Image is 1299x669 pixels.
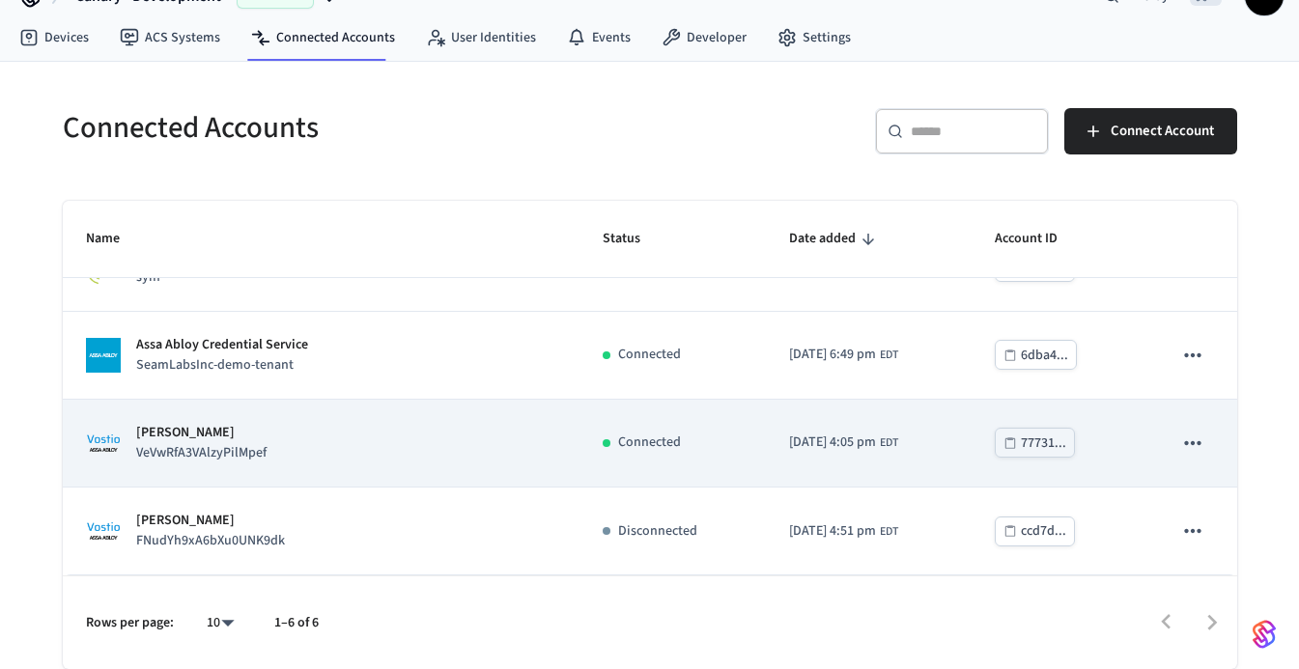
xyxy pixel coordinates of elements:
[410,20,551,55] a: User Identities
[63,108,638,148] h5: Connected Accounts
[236,20,410,55] a: Connected Accounts
[1111,119,1214,144] span: Connect Account
[789,345,898,365] div: America/New_York
[789,432,898,453] div: America/New_York
[618,432,681,453] p: Connected
[789,224,881,254] span: Date added
[4,20,104,55] a: Devices
[618,521,697,542] p: Disconnected
[136,355,308,376] p: SeamLabsInc-demo-tenant
[1253,619,1276,650] img: SeamLogoGradient.69752ec5.svg
[136,443,267,463] p: VeVwRfA3VAlzyPilMpef
[880,434,898,452] span: EDT
[274,613,319,633] p: 1–6 of 6
[1064,108,1237,154] button: Connect Account
[603,224,665,254] span: Status
[136,511,285,531] p: [PERSON_NAME]
[995,224,1083,254] span: Account ID
[197,609,243,637] div: 10
[136,423,267,443] p: [PERSON_NAME]
[136,335,308,355] p: Assa Abloy Credential Service
[880,523,898,541] span: EDT
[789,521,898,542] div: America/New_York
[789,432,876,453] span: [DATE] 4:05 pm
[1021,519,1066,544] div: ccd7d...
[646,20,762,55] a: Developer
[618,345,681,365] p: Connected
[1021,344,1068,368] div: 6dba4...
[136,531,285,551] p: FNudYh9xA6bXu0UNK9dk
[995,516,1075,546] button: ccd7d...
[789,521,876,542] span: [DATE] 4:51 pm
[86,426,121,460] img: ASSA ABLOY Vostio
[880,347,898,364] span: EDT
[86,338,121,373] img: ASSA ABLOY Credential Service
[995,428,1075,458] button: 77731...
[789,345,876,365] span: [DATE] 6:49 pm
[995,340,1077,370] button: 6dba4...
[86,224,145,254] span: Name
[86,613,174,633] p: Rows per page:
[1021,432,1066,456] div: 77731...
[104,20,236,55] a: ACS Systems
[551,20,646,55] a: Events
[86,514,121,548] img: ASSA ABLOY Vostio
[762,20,866,55] a: Settings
